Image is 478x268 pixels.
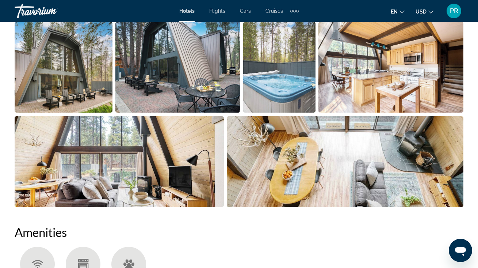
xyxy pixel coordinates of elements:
button: User Menu [444,3,463,19]
button: Extra navigation items [290,5,299,17]
button: Change language [391,6,405,17]
a: Flights [209,8,225,14]
a: Cars [240,8,251,14]
button: Open full-screen image slider [115,22,241,113]
button: Open full-screen image slider [227,116,463,207]
span: USD [416,9,427,15]
h2: Amenities [15,225,463,239]
button: Open full-screen image slider [243,22,316,113]
button: Change currency [416,6,433,17]
a: Hotels [179,8,195,14]
span: PR [450,7,458,15]
button: Open full-screen image slider [15,22,112,113]
span: en [391,9,398,15]
a: Travorium [15,1,88,20]
button: Open full-screen image slider [318,22,464,113]
a: Cruises [265,8,283,14]
iframe: Button to launch messaging window [449,239,472,262]
button: Open full-screen image slider [15,116,224,207]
